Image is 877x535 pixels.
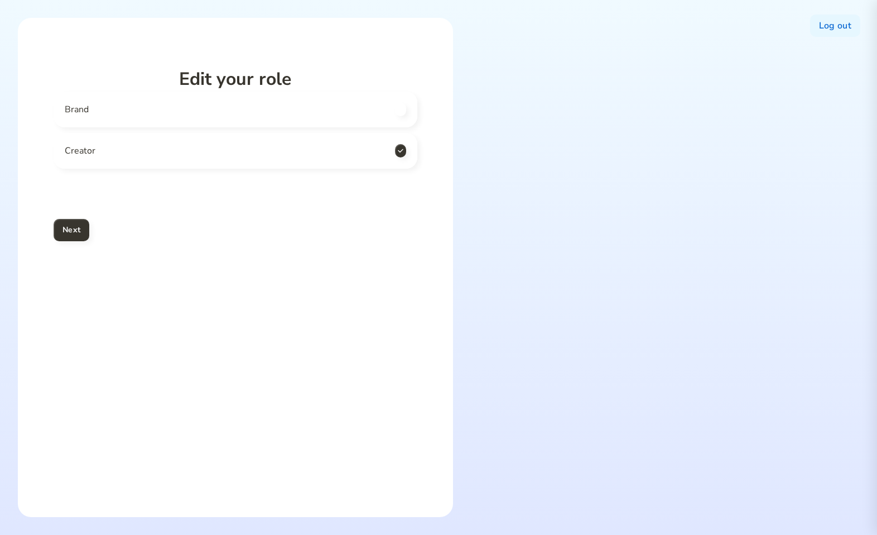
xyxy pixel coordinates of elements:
[54,67,417,92] h1: Edit your role
[62,223,80,237] h4: Next
[54,219,89,241] button: Next
[65,144,95,157] p: Creator
[810,15,860,37] button: Log out
[65,103,89,116] p: Brand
